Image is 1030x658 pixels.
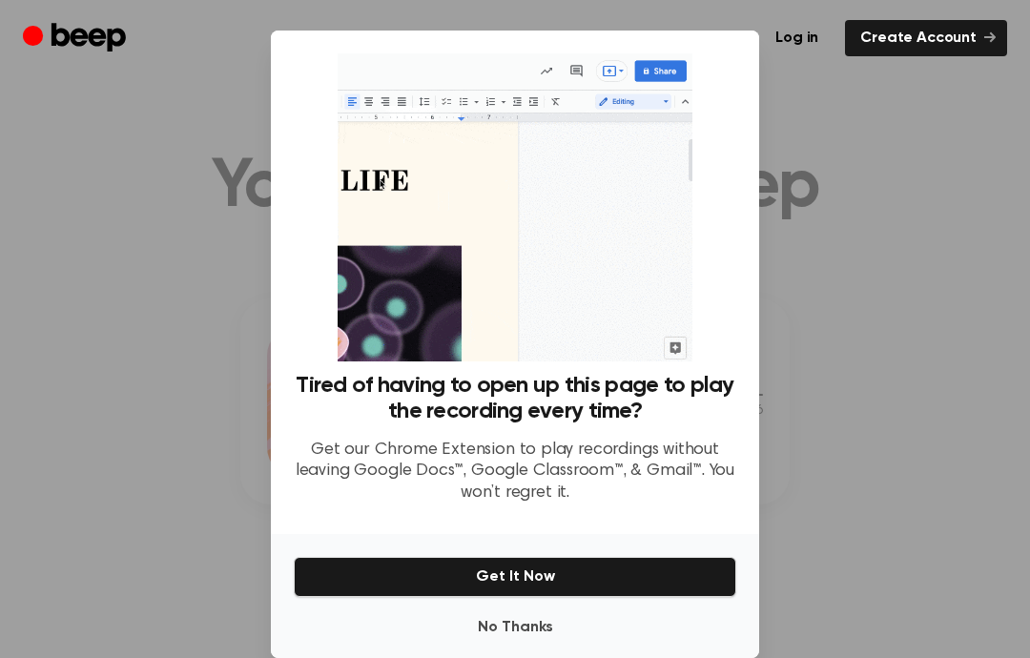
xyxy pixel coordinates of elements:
[338,53,691,361] img: Beep extension in action
[760,20,834,56] a: Log in
[294,608,736,647] button: No Thanks
[294,373,736,424] h3: Tired of having to open up this page to play the recording every time?
[294,557,736,597] button: Get It Now
[294,440,736,504] p: Get our Chrome Extension to play recordings without leaving Google Docs™, Google Classroom™, & Gm...
[23,20,131,57] a: Beep
[845,20,1007,56] a: Create Account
